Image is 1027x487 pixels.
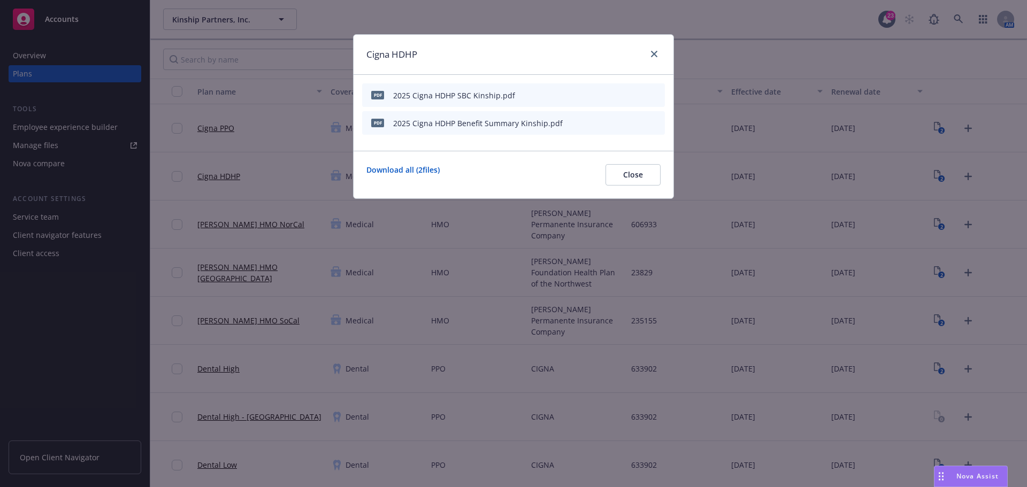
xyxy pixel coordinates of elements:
span: Close [623,169,643,180]
span: Nova Assist [956,471,999,481]
a: Download all ( 2 files) [366,164,440,185]
a: close [648,48,661,60]
h1: Cigna HDHP [366,48,417,61]
button: download file [617,118,625,129]
button: archive file [652,118,661,129]
div: 2025 Cigna HDHP Benefit Summary Kinship.pdf [393,118,563,129]
button: archive file [652,90,661,101]
button: preview file [634,90,643,101]
button: preview file [634,118,643,129]
div: 2025 Cigna HDHP SBC Kinship.pdf [393,90,515,101]
span: pdf [371,119,384,127]
button: Close [606,164,661,185]
button: download file [617,90,625,101]
span: pdf [371,91,384,99]
button: Nova Assist [934,466,1008,487]
div: Drag to move [934,466,948,486]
